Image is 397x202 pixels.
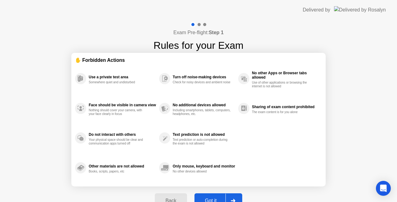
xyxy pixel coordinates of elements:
[89,75,156,79] div: Use a private test area
[376,181,391,196] div: Open Intercom Messenger
[252,105,319,109] div: Sharing of exam content prohibited
[89,108,147,116] div: Nothing should cover your camera, with your face clearly in focus
[173,103,235,107] div: No additional devices allowed
[89,170,147,173] div: Books, scripts, papers, etc
[334,6,386,13] img: Delivered by Rosalyn
[75,57,322,64] div: ✋ Forbidden Actions
[89,103,156,107] div: Face should be visible in camera view
[252,110,310,114] div: The exam content is for you alone
[173,29,224,36] h4: Exam Pre-flight:
[209,30,224,35] b: Step 1
[173,138,231,145] div: Text prediction or auto-completion during the exam is not allowed
[173,132,235,137] div: Text prediction is not allowed
[173,164,235,168] div: Only mouse, keyboard and monitor
[252,71,319,80] div: No other Apps or Browser tabs allowed
[173,170,231,173] div: No other devices allowed
[89,132,156,137] div: Do not interact with others
[173,80,231,84] div: Check for noisy devices and ambient noise
[89,80,147,84] div: Somewhere quiet and undisturbed
[89,164,156,168] div: Other materials are not allowed
[154,38,243,53] h1: Rules for your Exam
[252,81,310,88] div: Use of other applications or browsing the internet is not allowed
[303,6,330,14] div: Delivered by
[173,108,231,116] div: Including smartphones, tablets, computers, headphones, etc.
[173,75,235,79] div: Turn off noise-making devices
[89,138,147,145] div: Your physical space should be clear and communication apps turned off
